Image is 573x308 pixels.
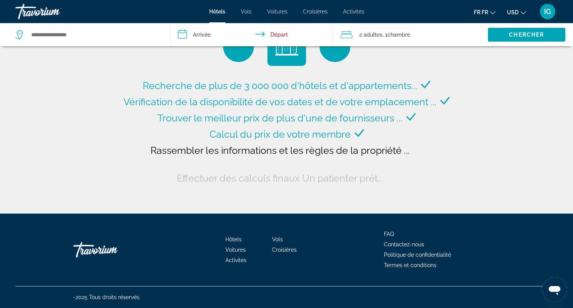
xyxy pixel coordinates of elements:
[15,2,93,22] a: Travorium
[343,8,364,15] a: Activités
[474,9,488,15] span: fr fr
[363,32,382,38] span: adultes
[76,294,140,300] span: 2025 Tous droits réservés.
[384,252,451,258] a: Politique de confidentialité
[272,236,283,242] a: Vols
[382,29,410,40] span: , 1
[384,241,424,247] a: Contactez-nous
[123,96,436,108] span: Vérification de la disponibilité de vos dates et de votre emplacement ...
[210,128,351,140] span: Calcul du prix de votre membre
[73,238,150,261] a: Travorium
[507,7,526,18] button: Changement de monnaie
[509,32,544,38] span: Chercher
[225,247,246,253] a: Voitures
[170,23,333,46] button: Dates d'enregistrement et de sortie
[488,28,565,42] button: Chercher
[177,172,384,184] span: Effectuer des calculs finaux Un patienter prêt...
[542,277,567,302] iframe: Bouton de lancement de la fenêtre de messagerie
[333,23,488,46] button: Voyageurs: 2 adultes, 0 enfant
[209,8,225,15] a: Hôtels
[225,257,247,263] a: Activités
[73,294,140,300] span: -
[150,145,410,156] span: Rassembler les informations et les règles de la propriété ...
[507,9,519,15] span: USD
[241,8,252,15] a: Vols
[157,112,402,124] span: Trouver le meilleur prix de plus d'une de fournisseurs ...
[303,8,328,15] a: Croisières
[267,8,287,15] a: Voitures
[272,247,297,253] a: Croisières
[359,29,382,40] span: 2
[384,231,394,237] a: FAQ
[544,8,551,15] span: IG
[538,3,558,20] button: Menu utilisateur
[225,236,242,242] a: Hôtels
[143,80,417,91] span: Recherche de plus de 3 000 000 d'hôtels et d'appartements...
[387,32,410,38] span: Chambre
[384,262,436,268] a: Termes et conditions
[474,7,495,18] button: Changer de langue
